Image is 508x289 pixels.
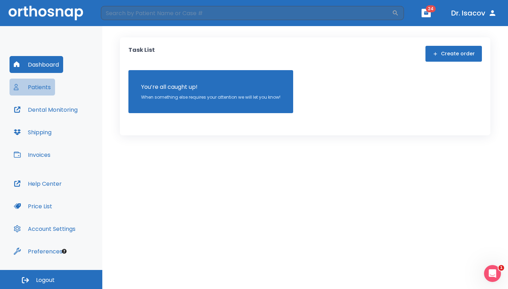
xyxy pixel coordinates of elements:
img: Orthosnap [8,6,83,20]
span: Logout [36,276,55,284]
button: Patients [10,79,55,96]
button: Dr. Isacov [448,7,500,19]
button: Dashboard [10,56,63,73]
p: When something else requires your attention we will let you know! [141,94,280,100]
button: Help Center [10,175,66,192]
span: 24 [426,5,436,12]
div: Tooltip anchor [61,248,67,254]
p: You’re all caught up! [141,83,280,91]
p: Task List [128,46,155,62]
button: Invoices [10,146,55,163]
button: Shipping [10,124,56,141]
input: Search by Patient Name or Case # [101,6,392,20]
button: Create order [425,46,482,62]
iframe: Intercom live chat [484,265,501,282]
span: 1 [498,265,504,271]
button: Preferences [10,243,67,260]
button: Dental Monitoring [10,101,82,118]
button: Account Settings [10,220,80,237]
button: Price List [10,198,56,215]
